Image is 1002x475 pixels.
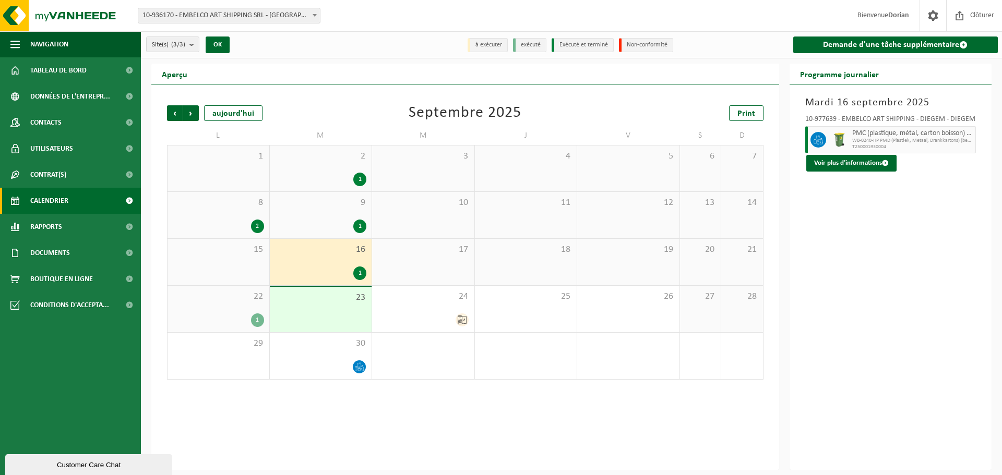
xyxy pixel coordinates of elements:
h2: Programme journalier [790,64,889,84]
span: Données de l'entrepr... [30,83,110,109]
span: 21 [726,244,757,255]
span: 30 [275,338,367,349]
td: M [372,126,475,145]
div: Septembre 2025 [409,105,521,121]
span: Calendrier [30,188,68,214]
h2: Aperçu [151,64,198,84]
td: M [270,126,373,145]
span: Utilisateurs [30,136,73,162]
span: 10 [377,197,469,209]
span: 7 [726,151,757,162]
li: à exécuter [468,38,508,52]
button: Site(s)(3/3) [146,36,199,52]
span: 16 [275,244,367,255]
a: Demande d'une tâche supplémentaire [793,36,998,53]
span: 27 [685,291,716,302]
span: 4 [480,151,572,162]
span: 2 [275,151,367,162]
a: Print [729,105,764,121]
span: 14 [726,197,757,209]
div: 1 [353,266,366,280]
div: 2 [251,220,264,233]
div: aujourd'hui [204,105,263,121]
span: 9 [275,197,367,209]
div: 1 [353,173,366,186]
span: 8 [173,197,264,209]
span: WB-0240-HP PMD (Plastiek, Metaal, Drankkartons) (bedrijven) [852,138,973,144]
td: S [680,126,722,145]
span: 6 [685,151,716,162]
div: 1 [251,313,264,327]
span: Contrat(s) [30,162,66,188]
iframe: chat widget [5,452,174,475]
span: 25 [480,291,572,302]
li: exécuté [513,38,546,52]
span: 17 [377,244,469,255]
button: OK [206,36,230,53]
li: Exécuté et terminé [552,38,614,52]
td: L [167,126,270,145]
span: Print [737,109,755,118]
span: Boutique en ligne [30,266,93,292]
strong: Dorian [888,11,909,19]
td: D [721,126,763,145]
span: 20 [685,244,716,255]
span: 22 [173,291,264,302]
img: WB-0240-HPE-GN-50 [831,132,847,148]
span: 26 [582,291,674,302]
span: 15 [173,244,264,255]
span: Précédent [167,105,183,121]
span: 23 [275,292,367,303]
span: 11 [480,197,572,209]
span: Navigation [30,31,68,57]
span: 12 [582,197,674,209]
span: 18 [480,244,572,255]
div: 10-977639 - EMBELCO ART SHIPPING - DIEGEM - DIEGEM [805,116,976,126]
span: Contacts [30,109,62,136]
span: 5 [582,151,674,162]
span: PMC (plastique, métal, carton boisson) (industriel) [852,129,973,138]
count: (3/3) [171,41,185,48]
span: Rapports [30,214,62,240]
span: T250001930004 [852,144,973,150]
span: Site(s) [152,37,185,53]
span: Conditions d'accepta... [30,292,109,318]
h3: Mardi 16 septembre 2025 [805,95,976,111]
span: 19 [582,244,674,255]
span: 13 [685,197,716,209]
li: Non-conformité [619,38,673,52]
span: Tableau de bord [30,57,87,83]
span: 3 [377,151,469,162]
td: J [475,126,578,145]
span: 10-936170 - EMBELCO ART SHIPPING SRL - ETTERBEEK [138,8,320,23]
span: 28 [726,291,757,302]
div: 1 [353,220,366,233]
span: 1 [173,151,264,162]
button: Voir plus d'informations [806,155,897,172]
span: 29 [173,338,264,349]
span: Documents [30,240,70,266]
span: Suivant [183,105,199,121]
span: 24 [377,291,469,302]
td: V [577,126,680,145]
